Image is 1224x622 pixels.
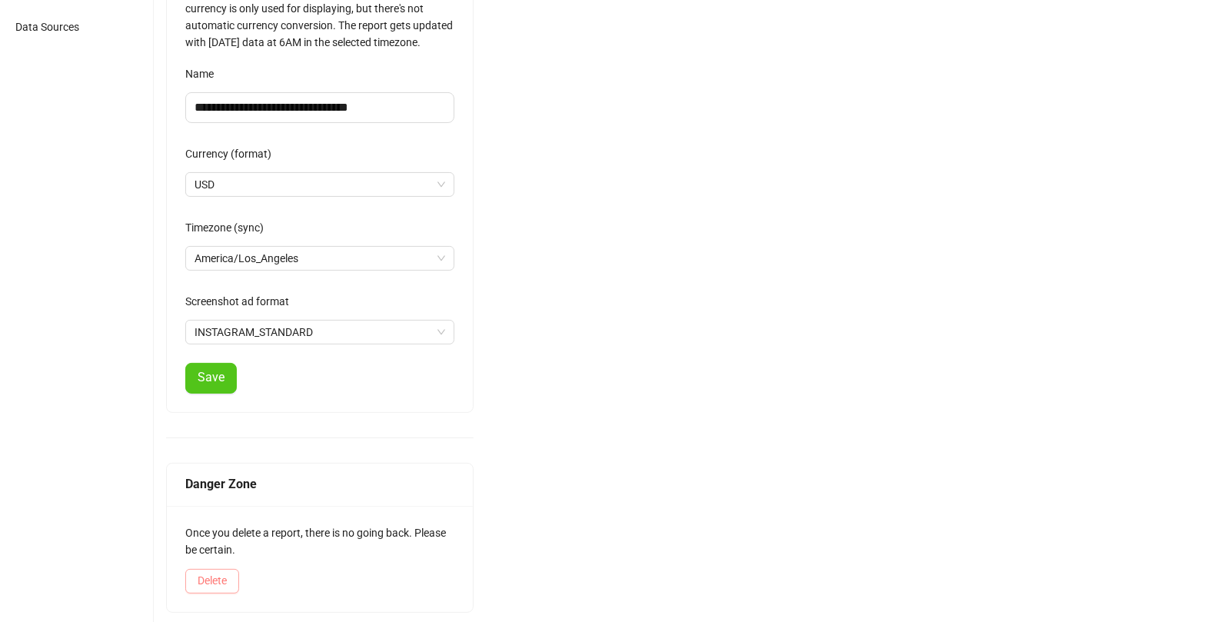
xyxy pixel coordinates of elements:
span: Save [198,371,225,384]
button: Delete [185,569,239,594]
input: Name [185,92,454,123]
span: USD [195,173,445,196]
div: Once you delete a report, there is no going back. Please be certain. [185,524,454,558]
label: Screenshot ad format [185,289,299,314]
span: America/Los_Angeles [195,247,445,270]
button: Save [185,363,237,394]
label: Currency (format) [185,141,281,166]
span: Data Sources [15,21,79,33]
label: Name [185,62,224,86]
div: Danger Zone [185,474,454,494]
span: Delete [198,574,227,587]
span: INSTAGRAM_STANDARD [195,321,445,344]
label: Timezone (sync) [185,215,274,240]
